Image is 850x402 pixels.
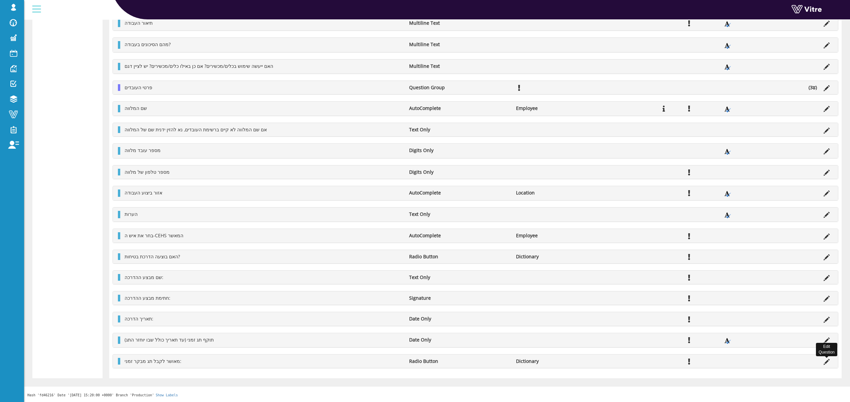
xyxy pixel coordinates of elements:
[406,358,513,365] li: Radio Button
[513,189,620,196] li: Location
[513,105,620,112] li: Employee
[125,147,161,153] span: מספר עובד מלווה
[406,63,513,70] li: Multiline Text
[125,337,214,343] span: תוקף תג זמני (עד תאריך כולל שבו יוחזר התג)
[406,337,513,343] li: Date Only
[125,63,273,69] span: האם ייעשה שימוש בכלים/מכשירים? אם כן באילו כלים/מכשירים? יש לציין דגם
[513,253,620,260] li: Dictionary
[406,105,513,112] li: AutoComplete
[513,358,620,365] li: Dictionary
[125,126,267,133] span: אם שם המלווה לא קיים ברשימת העובדים, נא להזין ידנית שם של המלווה
[406,41,513,48] li: Multiline Text
[406,295,513,301] li: Signature
[406,169,513,175] li: Digits Only
[406,189,513,196] li: AutoComplete
[156,393,178,397] a: Show Labels
[125,253,180,260] span: האם בוצעה הדרכת בטיחות?
[816,343,837,356] div: Edit Question
[27,393,154,397] span: Hash 'fd46216' Date '[DATE] 15:20:00 +0000' Branch 'Production'
[125,211,138,217] span: הערות
[805,84,820,91] li: (3 )
[125,169,170,175] span: מספר טלפון של מלווה
[406,315,513,322] li: Date Only
[125,295,170,301] span: חתימת מבצע ההדרכה:
[125,189,162,196] span: אזור ביצוע העבודה
[406,147,513,154] li: Digits Only
[406,211,513,218] li: Text Only
[406,126,513,133] li: Text Only
[125,358,181,364] span: מאושר לקבל תג מבקר זמני:
[406,274,513,281] li: Text Only
[406,20,513,26] li: Multiline Text
[513,232,620,239] li: Employee
[406,232,513,239] li: AutoComplete
[125,20,153,26] span: תיאור העבודה
[125,232,183,239] span: בחר את איש ה-CEHS המאשר
[125,41,171,47] span: מהם הסיכונים בעבודה?
[125,315,153,322] span: תאריך הדרכה:
[125,274,163,280] span: שם מבצע ההדרכה:
[125,84,152,91] span: פרטי העובדים
[125,105,147,111] span: שם המלווה
[406,84,513,91] li: Question Group
[406,253,513,260] li: Radio Button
